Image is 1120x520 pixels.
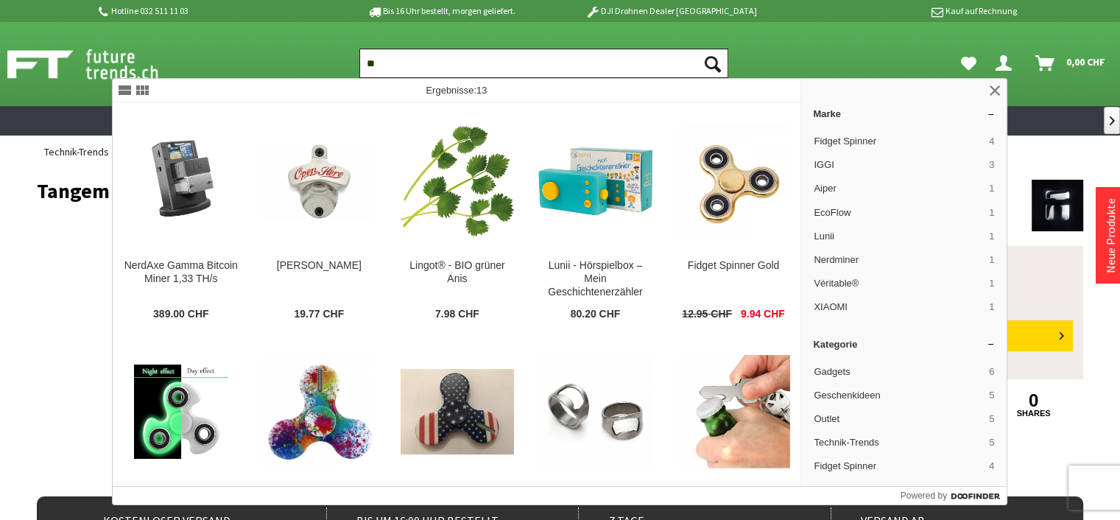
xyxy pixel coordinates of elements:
[1032,180,1083,231] img: Tangem
[814,436,983,449] span: Technik-Trends
[262,355,376,469] img: Fidget Spinner mit LED
[814,365,983,379] span: Gadgets
[989,253,994,267] span: 1
[124,124,239,239] img: NerdAxe Gamma Bitcoin Miner 1,33 TH/s
[814,135,983,148] span: Fidget Spinner
[1066,50,1105,74] span: 0,00 CHF
[989,206,994,219] span: 1
[401,259,515,286] div: Lingot® - BIO grüner Anis
[401,126,515,237] img: Lingot® - BIO grüner Anis
[294,308,344,321] span: 19.77 CHF
[37,136,116,168] a: Technik-Trends
[124,355,239,469] img: Fidget Spinner UV Glow
[985,393,1082,409] a: 0
[96,2,326,20] p: Hotline 032 511 11 03
[989,436,994,449] span: 5
[814,182,983,195] span: Aiper
[814,277,983,290] span: Véritable®
[801,102,1007,125] a: Marke
[814,253,983,267] span: Nerdminer
[989,412,994,426] span: 5
[677,259,791,273] div: Fidget Spinner Gold
[990,49,1024,78] a: Dein Konto
[526,103,664,333] a: Lunii - Hörspielbox – Mein Geschichtenerzähler Lunii - Hörspielbox – Mein Geschichtenerzähler 80....
[985,409,1082,418] a: shares
[1110,116,1115,125] span: 
[814,230,983,243] span: Lunii
[989,158,994,172] span: 3
[359,49,728,78] input: Produkt, Marke, Kategorie, EAN, Artikelnummer…
[37,180,874,202] h1: Tangem 2.0 - 3 Card Set - Black - Hardware Wallet
[697,49,728,78] button: Suchen
[556,2,786,20] p: DJI Drohnen Dealer [GEOGRAPHIC_DATA]
[989,182,994,195] span: 1
[389,103,526,333] a: Lingot® - BIO grüner Anis Lingot® - BIO grüner Anis 7.98 CHF
[682,308,732,321] span: 12.95 CHF
[901,487,1007,505] a: Powered by
[665,103,803,333] a: Fidget Spinner Gold Fidget Spinner Gold 12.95 CHF 9.94 CHF
[571,308,621,321] span: 80.20 CHF
[1103,198,1118,273] a: Neue Produkte
[476,85,487,96] span: 13
[262,143,376,219] img: IGGI Wandflaschenöffner
[989,365,994,379] span: 6
[250,103,388,333] a: IGGI Wandflaschenöffner [PERSON_NAME] 19.77 CHF
[538,259,652,299] div: Lunii - Hörspielbox – Mein Geschichtenerzähler
[326,2,556,20] p: Bis 16 Uhr bestellt, morgen geliefert.
[814,412,983,426] span: Outlet
[989,301,994,314] span: 1
[814,301,983,314] span: XIAOMI
[1029,49,1113,78] a: Warenkorb
[677,355,791,469] img: IGGI Schlüssel Flaschenöffner
[7,46,191,82] img: Shop Futuretrends - zur Startseite wechseln
[989,389,994,402] span: 5
[814,158,983,172] span: IGGI
[401,369,515,454] img: Fidget Spinner Capitan America
[801,333,1007,356] a: Kategorie
[124,259,239,286] div: NerdAxe Gamma Bitcoin Miner 1,33 TH/s
[786,2,1016,20] p: Kauf auf Rechnung
[426,85,487,96] span: Ergebnisse:
[989,135,994,148] span: 4
[262,259,376,273] div: [PERSON_NAME]
[538,124,652,239] img: Lunii - Hörspielbox – Mein Geschichtenerzähler
[989,230,994,243] span: 1
[677,124,791,239] img: Fidget Spinner Gold
[989,460,994,473] span: 4
[153,308,208,321] span: 389.00 CHF
[741,308,785,321] span: 9.94 CHF
[814,389,983,402] span: Geschenkideen
[814,206,983,219] span: EcoFlow
[44,145,109,158] span: Technik-Trends
[814,483,983,496] span: Bar & Küchen Gadgets
[113,103,250,333] a: NerdAxe Gamma Bitcoin Miner 1,33 TH/s NerdAxe Gamma Bitcoin Miner 1,33 TH/s 389.00 CHF
[901,489,947,502] span: Powered by
[538,355,652,469] img: IGGI Bierflaschenöffner Ring Set
[989,277,994,290] span: 1
[814,460,983,473] span: Fidget Spinner
[989,483,994,496] span: 3
[435,308,479,321] span: 7.98 CHF
[954,49,984,78] a: Meine Favoriten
